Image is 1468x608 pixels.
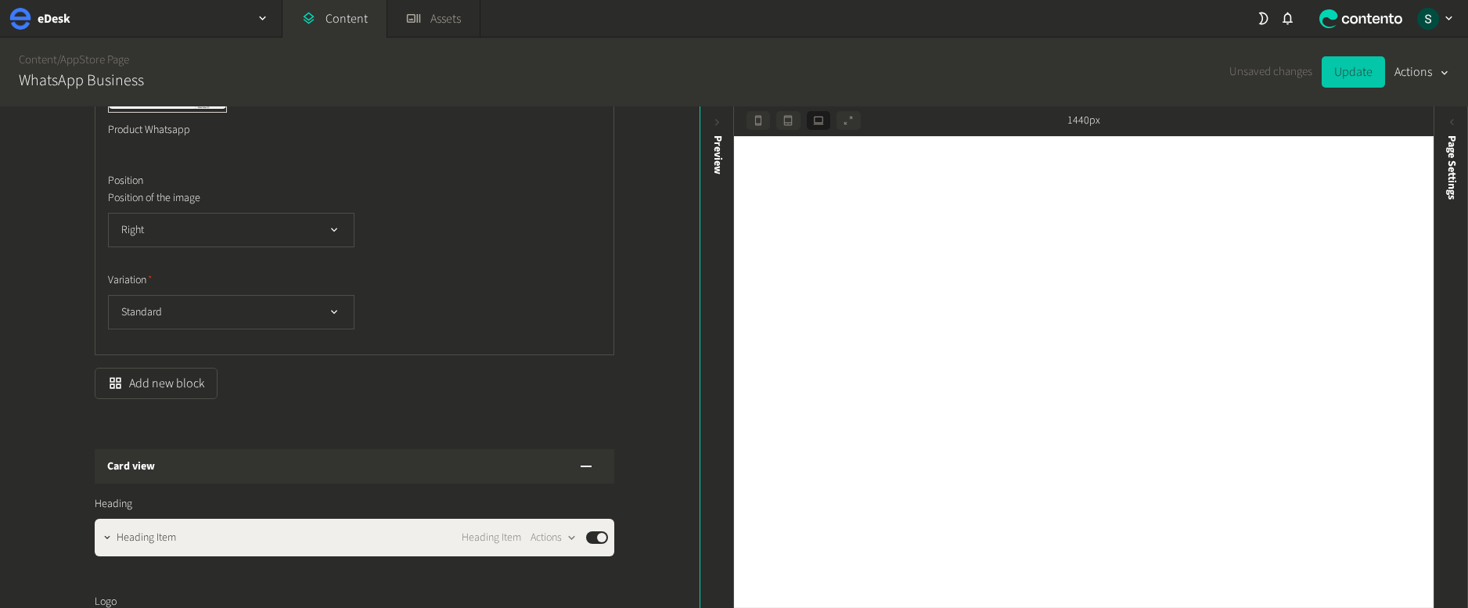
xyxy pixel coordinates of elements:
span: Unsaved changes [1229,63,1312,81]
h2: WhatsApp Business [19,69,144,92]
div: Product Whatsapp [108,113,227,148]
span: Page Settings [1444,135,1460,200]
h2: eDesk [38,9,70,28]
button: Add new block [95,368,218,399]
span: Heading [95,496,132,513]
img: eDesk [9,8,31,30]
span: Position [108,173,143,189]
p: Position of the image [108,189,464,207]
span: 1440px [1067,113,1100,129]
span: Heading Item [117,530,176,546]
a: AppStore Page [60,52,129,68]
button: Actions [1394,56,1449,88]
span: Heading Item [462,530,521,546]
div: Preview [710,135,726,174]
button: Standard [108,295,354,329]
span: / [57,52,60,68]
button: Actions [531,528,577,547]
h3: Card view [107,459,155,475]
span: Variation [108,272,153,289]
button: Right [108,213,354,247]
img: Sarah Grady [1417,8,1439,30]
a: Content [19,52,57,68]
button: Update [1322,56,1385,88]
